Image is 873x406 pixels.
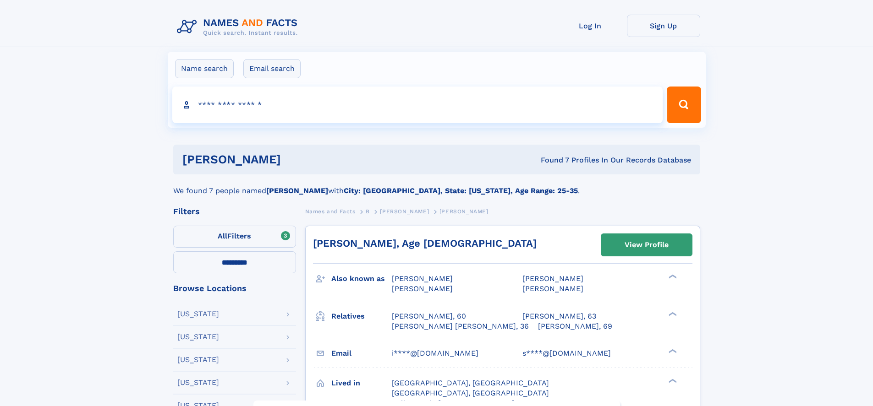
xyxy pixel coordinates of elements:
[172,87,663,123] input: search input
[392,321,529,331] a: [PERSON_NAME] [PERSON_NAME], 36
[331,271,392,287] h3: Also known as
[627,15,700,37] a: Sign Up
[177,356,219,363] div: [US_STATE]
[331,309,392,324] h3: Relatives
[666,348,677,354] div: ❯
[601,234,692,256] a: View Profile
[366,206,370,217] a: B
[380,206,429,217] a: [PERSON_NAME]
[173,207,296,216] div: Filters
[313,238,537,249] a: [PERSON_NAME], Age [DEMOGRAPHIC_DATA]
[392,389,549,397] span: [GEOGRAPHIC_DATA], [GEOGRAPHIC_DATA]
[666,378,677,384] div: ❯
[666,274,677,280] div: ❯
[177,333,219,341] div: [US_STATE]
[305,206,356,217] a: Names and Facts
[218,232,227,240] span: All
[392,379,549,387] span: [GEOGRAPHIC_DATA], [GEOGRAPHIC_DATA]
[392,311,466,321] a: [PERSON_NAME], 60
[538,321,612,331] a: [PERSON_NAME], 69
[173,15,305,39] img: Logo Names and Facts
[522,311,596,321] a: [PERSON_NAME], 63
[331,375,392,391] h3: Lived in
[177,310,219,318] div: [US_STATE]
[344,186,578,195] b: City: [GEOGRAPHIC_DATA], State: [US_STATE], Age Range: 25-35
[173,226,296,248] label: Filters
[666,311,677,317] div: ❯
[411,155,691,165] div: Found 7 Profiles In Our Records Database
[392,274,453,283] span: [PERSON_NAME]
[175,59,234,78] label: Name search
[243,59,301,78] label: Email search
[554,15,627,37] a: Log In
[177,379,219,386] div: [US_STATE]
[392,284,453,293] span: [PERSON_NAME]
[182,154,411,165] h1: [PERSON_NAME]
[266,186,328,195] b: [PERSON_NAME]
[173,174,700,196] div: We found 7 people named with .
[522,274,583,283] span: [PERSON_NAME]
[667,87,701,123] button: Search Button
[439,208,489,215] span: [PERSON_NAME]
[522,284,583,293] span: [PERSON_NAME]
[380,208,429,215] span: [PERSON_NAME]
[173,284,296,292] div: Browse Locations
[366,208,370,215] span: B
[625,234,669,255] div: View Profile
[331,346,392,361] h3: Email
